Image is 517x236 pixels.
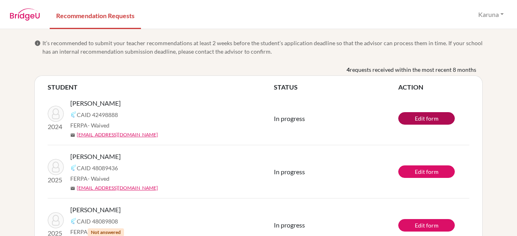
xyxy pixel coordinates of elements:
[48,159,64,175] img: Bista, Janak
[88,122,109,129] span: - Waived
[10,8,40,21] img: BridgeU logo
[70,165,77,171] img: Common App logo
[77,111,118,119] span: CAID 42498888
[70,98,121,108] span: [PERSON_NAME]
[70,186,75,191] span: mail
[274,168,305,175] span: In progress
[34,40,41,46] span: info
[70,218,77,224] img: Common App logo
[48,175,64,185] p: 2025
[88,175,109,182] span: - Waived
[70,133,75,138] span: mail
[70,121,109,129] span: FERPA
[48,212,64,228] img: Pokharel, Rishabh
[274,221,305,229] span: In progress
[48,82,274,92] th: STUDENT
[475,7,507,22] button: Karuna
[50,1,141,29] a: Recommendation Requests
[398,112,455,125] a: Edit form
[274,82,398,92] th: STATUS
[347,65,350,74] b: 4
[77,217,118,226] span: CAID 48089808
[42,39,483,56] span: It’s recommended to submit your teacher recommendations at least 2 weeks before the student’s app...
[398,165,455,178] a: Edit form
[77,164,118,172] span: CAID 48089436
[70,111,77,118] img: Common App logo
[70,152,121,161] span: [PERSON_NAME]
[77,184,158,192] a: [EMAIL_ADDRESS][DOMAIN_NAME]
[398,82,469,92] th: ACTION
[77,131,158,138] a: [EMAIL_ADDRESS][DOMAIN_NAME]
[48,122,64,132] p: 2024
[350,65,476,74] span: requests received within the most recent 8 months
[48,106,64,122] img: Bogati, Shishir
[70,205,121,215] span: [PERSON_NAME]
[398,219,455,232] a: Edit form
[274,115,305,122] span: In progress
[70,174,109,183] span: FERPA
